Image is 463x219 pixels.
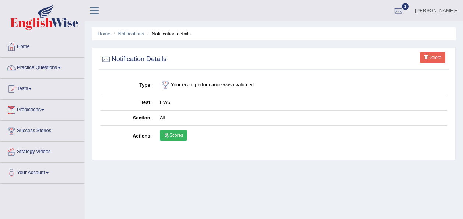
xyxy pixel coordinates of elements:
[0,142,84,160] a: Strategy Videos
[156,76,447,95] td: Your exam performance was evaluated
[0,79,84,97] a: Tests
[0,100,84,118] a: Predictions
[101,110,156,126] th: Section
[0,58,84,76] a: Practice Questions
[118,31,144,36] a: Notifications
[98,31,111,36] a: Home
[101,54,166,65] h2: Notification Details
[156,110,447,126] td: All
[101,76,156,95] th: Type
[145,30,191,37] li: Notification details
[0,36,84,55] a: Home
[420,52,445,63] a: Delete
[101,126,156,147] th: Actions
[160,130,187,141] a: Scores
[0,121,84,139] a: Success Stories
[0,163,84,181] a: Your Account
[402,3,409,10] span: 1
[101,95,156,111] th: Test
[156,95,447,111] td: EW5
